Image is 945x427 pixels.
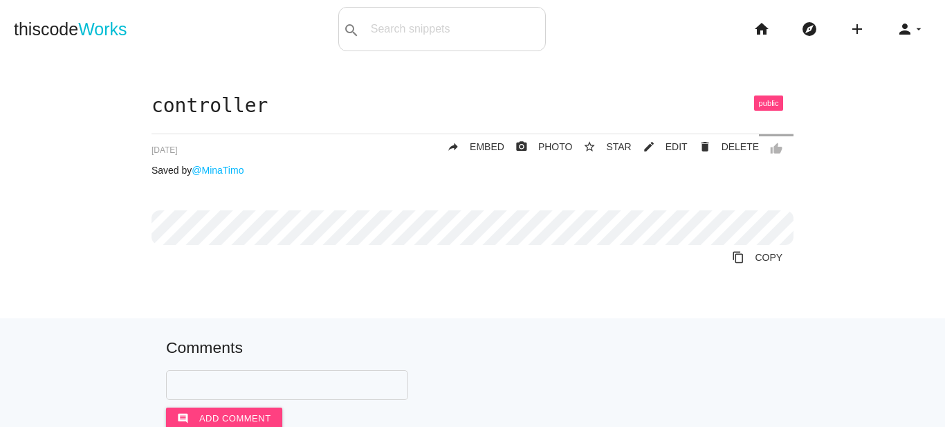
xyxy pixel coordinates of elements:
[166,339,779,356] h5: Comments
[436,134,504,159] a: replyEMBED
[447,134,459,159] i: reply
[339,8,364,51] button: search
[583,134,596,159] i: star_border
[722,141,759,152] span: DELETE
[606,141,631,152] span: STAR
[753,7,770,51] i: home
[470,141,504,152] span: EMBED
[152,145,178,155] span: [DATE]
[152,96,793,117] h1: controller
[538,141,573,152] span: PHOTO
[849,7,865,51] i: add
[343,8,360,53] i: search
[721,245,793,270] a: Copy to Clipboard
[688,134,759,159] a: Delete Post
[152,165,793,176] p: Saved by
[732,245,744,270] i: content_copy
[897,7,913,51] i: person
[364,15,545,44] input: Search snippets
[632,134,688,159] a: mode_editEDIT
[14,7,127,51] a: thiscodeWorks
[78,19,127,39] span: Works
[699,134,711,159] i: delete
[643,134,655,159] i: mode_edit
[504,134,573,159] a: photo_cameraPHOTO
[572,134,631,159] button: star_borderSTAR
[192,165,244,176] a: @MinaTimo
[801,7,818,51] i: explore
[913,7,924,51] i: arrow_drop_down
[515,134,528,159] i: photo_camera
[666,141,688,152] span: EDIT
